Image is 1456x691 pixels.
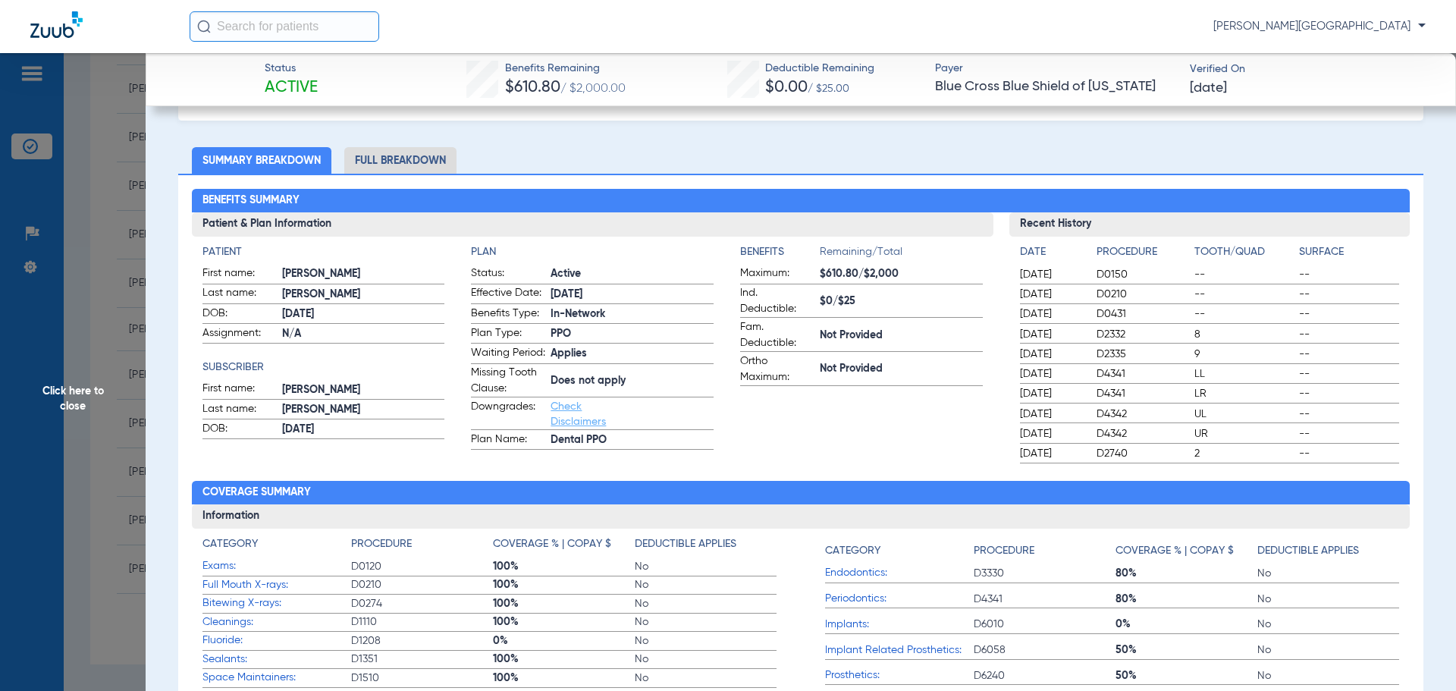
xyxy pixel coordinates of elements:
span: Sealants: [202,652,351,667]
span: $0/$25 [820,294,983,309]
span: [DATE] [1020,366,1084,382]
span: 80% [1116,566,1257,581]
span: Prosthetics: [825,667,974,683]
h4: Category [202,536,258,552]
span: D0120 [351,559,493,574]
span: [DATE] [1020,426,1084,441]
span: Active [265,77,318,99]
span: [DATE] [1020,287,1084,302]
span: D3330 [974,566,1116,581]
app-breakdown-title: Category [825,536,974,564]
h4: Deductible Applies [1257,543,1359,559]
span: Cleanings: [202,614,351,630]
span: LL [1194,366,1294,382]
span: 80% [1116,592,1257,607]
span: Does not apply [551,373,714,389]
span: 50% [1116,642,1257,658]
span: Full Mouth X-rays: [202,577,351,593]
li: Full Breakdown [344,147,457,174]
span: No [635,652,777,667]
span: -- [1194,287,1294,302]
span: Payer [935,61,1177,77]
span: 100% [493,614,635,630]
app-breakdown-title: Deductible Applies [635,536,777,558]
h4: Coverage % | Copay $ [493,536,611,552]
h4: Procedure [1097,244,1189,260]
span: 100% [493,671,635,686]
span: -- [1299,306,1399,322]
span: -- [1194,267,1294,282]
span: $0.00 [765,80,808,96]
span: First name: [202,265,277,284]
span: Dental PPO [551,432,714,448]
span: UR [1194,426,1294,441]
h3: Information [192,504,1410,529]
span: Verified On [1190,61,1432,77]
span: Status [265,61,318,77]
span: No [635,559,777,574]
span: [DATE] [1020,407,1084,422]
span: -- [1299,407,1399,422]
span: Ortho Maximum: [740,353,814,385]
span: D2740 [1097,446,1189,461]
img: Search Icon [197,20,211,33]
app-breakdown-title: Coverage % | Copay $ [1116,536,1257,564]
span: D2332 [1097,327,1189,342]
app-breakdown-title: Procedure [974,536,1116,564]
span: D4341 [1097,386,1189,401]
span: -- [1299,327,1399,342]
span: D4342 [1097,426,1189,441]
h4: Tooth/Quad [1194,244,1294,260]
span: $610.80 [505,80,560,96]
span: D6240 [974,668,1116,683]
h4: Deductible Applies [635,536,736,552]
span: 50% [1116,668,1257,683]
span: LR [1194,386,1294,401]
span: [DATE] [551,287,714,303]
span: First name: [202,381,277,399]
span: Active [551,266,714,282]
span: Maximum: [740,265,814,284]
h3: Patient & Plan Information [192,212,993,237]
span: D6010 [974,617,1116,632]
span: Status: [471,265,545,284]
app-breakdown-title: Category [202,536,351,558]
span: D0210 [1097,287,1189,302]
h4: Benefits [740,244,820,260]
h4: Procedure [351,536,412,552]
h4: Date [1020,244,1084,260]
span: No [635,614,777,630]
app-breakdown-title: Benefits [740,244,820,265]
span: D1110 [351,614,493,630]
span: D4341 [974,592,1116,607]
span: [PERSON_NAME][GEOGRAPHIC_DATA] [1213,19,1426,34]
h4: Plan [471,244,714,260]
app-breakdown-title: Procedure [351,536,493,558]
span: No [1257,642,1399,658]
span: Missing Tooth Clause: [471,365,545,397]
app-breakdown-title: Tooth/Quad [1194,244,1294,265]
span: No [1257,617,1399,632]
span: Periodontics: [825,591,974,607]
span: 0% [1116,617,1257,632]
h4: Subscriber [202,360,445,375]
span: -- [1299,446,1399,461]
span: 100% [493,652,635,667]
span: D1208 [351,633,493,649]
span: In-Network [551,306,714,322]
span: D0150 [1097,267,1189,282]
span: 8 [1194,327,1294,342]
span: Effective Date: [471,285,545,303]
h2: Benefits Summary [192,189,1410,213]
span: Ind. Deductible: [740,285,814,317]
span: [DATE] [1190,79,1227,98]
app-breakdown-title: Coverage % | Copay $ [493,536,635,558]
span: D0431 [1097,306,1189,322]
li: Summary Breakdown [192,147,331,174]
span: Fam. Deductible: [740,319,814,351]
h4: Surface [1299,244,1399,260]
span: N/A [282,326,445,342]
span: 2 [1194,446,1294,461]
span: Bitewing X-rays: [202,595,351,611]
